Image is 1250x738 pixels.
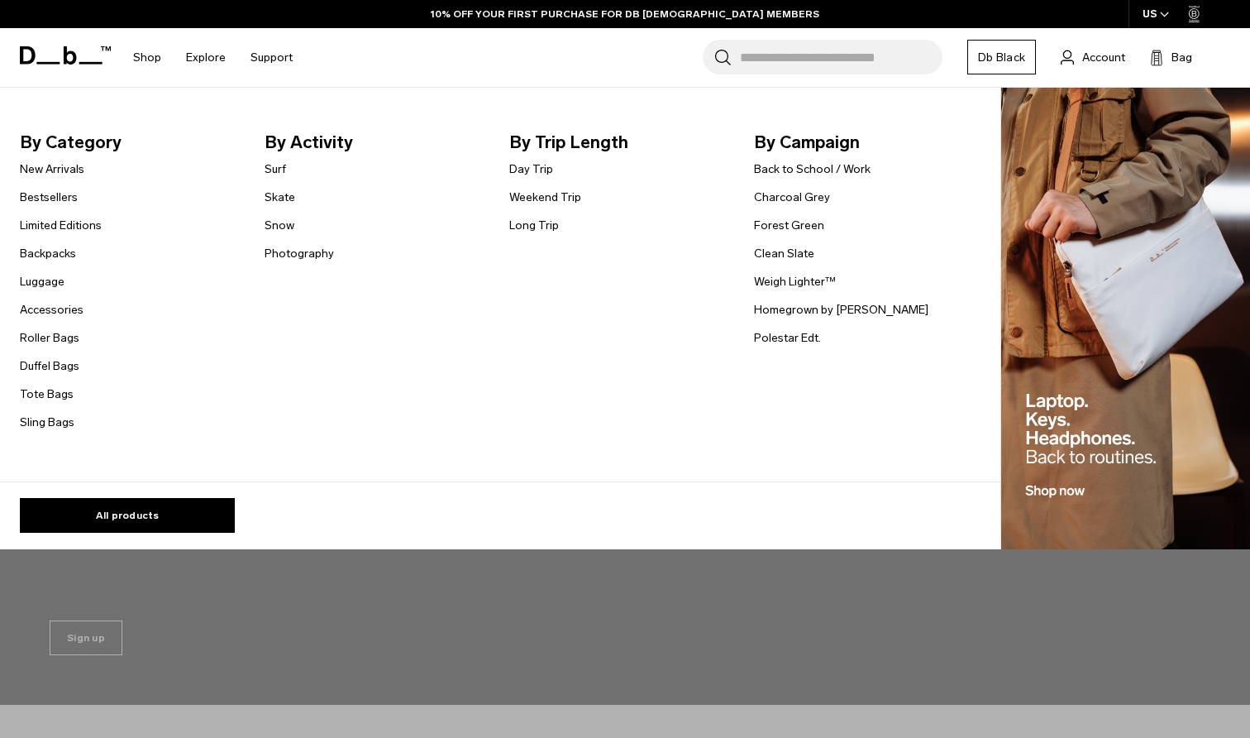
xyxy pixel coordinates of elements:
[509,217,559,234] a: Long Trip
[20,217,102,234] a: Limited Editions
[754,301,928,319] a: Homegrown by [PERSON_NAME]
[265,189,295,206] a: Skate
[509,129,728,156] span: By Trip Length
[20,386,74,403] a: Tote Bags
[20,273,64,290] a: Luggage
[1171,49,1192,66] span: Bag
[20,129,238,156] span: By Category
[250,28,293,87] a: Support
[265,129,483,156] span: By Activity
[20,189,78,206] a: Bestsellers
[265,217,294,234] a: Snow
[265,161,286,178] a: Surf
[509,161,553,178] a: Day Trip
[431,7,819,22] a: 10% OFF YOUR FIRST PURCHASE FOR DB [DEMOGRAPHIC_DATA] MEMBERS
[20,498,235,533] a: All products
[754,329,821,347] a: Polestar Edt.
[754,189,830,206] a: Charcoal Grey
[1150,47,1192,67] button: Bag
[754,217,824,234] a: Forest Green
[754,273,836,290] a: Weigh Lighter™
[967,40,1036,74] a: Db Black
[121,28,305,87] nav: Main Navigation
[20,245,76,262] a: Backpacks
[265,245,334,262] a: Photography
[20,329,79,347] a: Roller Bags
[754,245,814,262] a: Clean Slate
[20,414,74,431] a: Sling Bags
[754,161,871,178] a: Back to School / Work
[754,129,972,156] span: By Campaign
[20,357,79,375] a: Duffel Bags
[133,28,161,87] a: Shop
[1001,88,1250,550] img: Db
[1082,49,1125,66] span: Account
[1061,47,1125,67] a: Account
[20,161,84,178] a: New Arrivals
[186,28,226,87] a: Explore
[509,189,581,206] a: Weekend Trip
[20,301,83,319] a: Accessories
